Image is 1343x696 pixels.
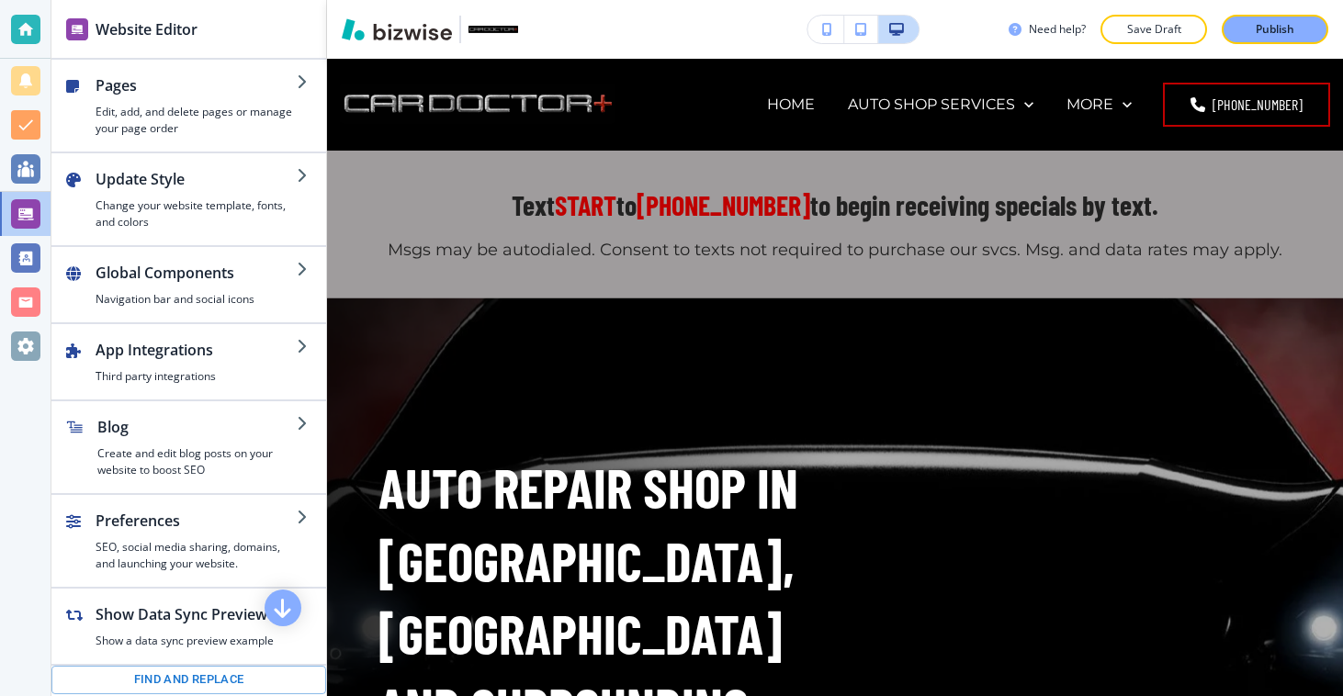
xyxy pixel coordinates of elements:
h2: Show Data Sync Preview [96,603,274,625]
p: Text to to begin receiving specials by text. [378,187,1292,224]
h2: App Integrations [96,339,297,361]
h4: Create and edit blog posts on your website to boost SEO [97,445,297,478]
h4: Edit, add, and delete pages or manage your page order [96,104,297,137]
button: Update StyleChange your website template, fonts, and colors [51,153,326,245]
h4: SEO, social media sharing, domains, and launching your website. [96,539,297,572]
span: [PHONE_NUMBER] [637,188,810,221]
h4: Third party integrations [96,368,297,385]
h2: Blog [97,416,297,438]
h2: Update Style [96,168,297,190]
h2: Preferences [96,510,297,532]
p: HOME [767,94,815,115]
p: Msgs may be autodialed. Consent to texts not required to purchase our svcs. Msg. and data rates m... [378,239,1292,263]
button: PreferencesSEO, social media sharing, domains, and launching your website. [51,495,326,587]
button: Publish [1222,15,1328,44]
button: Global ComponentsNavigation bar and social icons [51,247,326,322]
button: BlogCreate and edit blog posts on your website to boost SEO [51,401,326,493]
p: MORE [1066,94,1113,115]
h4: Show a data sync preview example [96,633,274,649]
button: App IntegrationsThird party integrations [51,324,326,399]
a: [PHONE_NUMBER] [1163,83,1330,127]
p: AUTO SHOP SERVICES [848,94,1015,115]
h2: Global Components [96,262,297,284]
h2: Website Editor [96,18,197,40]
img: Car Doctor+ [340,65,615,142]
button: Show Data Sync PreviewShow a data sync preview example [51,589,303,664]
p: Save Draft [1124,21,1183,38]
span: START [555,188,616,221]
button: Find and replace [51,666,326,694]
button: Save Draft [1100,15,1207,44]
button: PagesEdit, add, and delete pages or manage your page order [51,60,326,152]
img: Bizwise Logo [342,18,452,40]
h4: Change your website template, fonts, and colors [96,197,297,230]
img: Your Logo [468,26,518,33]
h4: Navigation bar and social icons [96,291,297,308]
h3: Need help? [1029,21,1086,38]
p: Publish [1256,21,1294,38]
img: editor icon [66,18,88,40]
h2: Pages [96,74,297,96]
